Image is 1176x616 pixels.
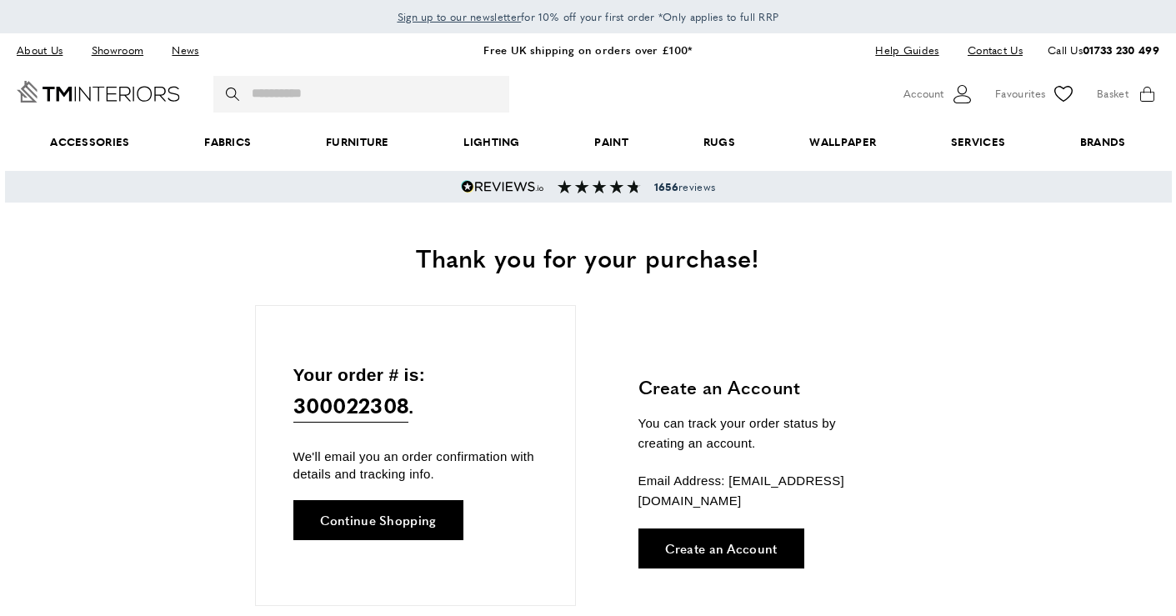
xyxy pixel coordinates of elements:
[293,500,463,540] a: Continue Shopping
[995,85,1045,103] span: Favourites
[293,361,538,423] p: Your order # is: .
[167,117,288,168] a: Fabrics
[17,81,180,103] a: Go to Home page
[638,471,884,511] p: Email Address: [EMAIL_ADDRESS][DOMAIN_NAME]
[955,39,1023,62] a: Contact Us
[293,448,538,483] p: We'll email you an order confirmation with details and tracking info.
[398,8,522,25] a: Sign up to our newsletter
[654,179,678,194] strong: 1656
[159,39,211,62] a: News
[1083,42,1159,58] a: 01733 230 499
[638,528,804,568] a: Create an Account
[17,39,75,62] a: About Us
[226,76,243,113] button: Search
[654,180,715,193] span: reviews
[13,117,167,168] span: Accessories
[416,239,759,275] span: Thank you for your purchase!
[665,542,778,554] span: Create an Account
[558,117,666,168] a: Paint
[903,82,974,107] button: Customer Account
[666,117,773,168] a: Rugs
[320,513,437,526] span: Continue Shopping
[1048,42,1159,59] p: Call Us
[483,42,692,58] a: Free UK shipping on orders over £100*
[558,180,641,193] img: Reviews section
[461,180,544,193] img: Reviews.io 5 stars
[79,39,156,62] a: Showroom
[427,117,558,168] a: Lighting
[773,117,913,168] a: Wallpaper
[293,388,409,423] span: 300022308
[903,85,943,103] span: Account
[638,413,884,453] p: You can track your order status by creating an account.
[638,374,884,400] h3: Create an Account
[398,9,522,24] span: Sign up to our newsletter
[863,39,951,62] a: Help Guides
[288,117,426,168] a: Furniture
[1043,117,1163,168] a: Brands
[995,82,1076,107] a: Favourites
[398,9,779,24] span: for 10% off your first order *Only applies to full RRP
[913,117,1043,168] a: Services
